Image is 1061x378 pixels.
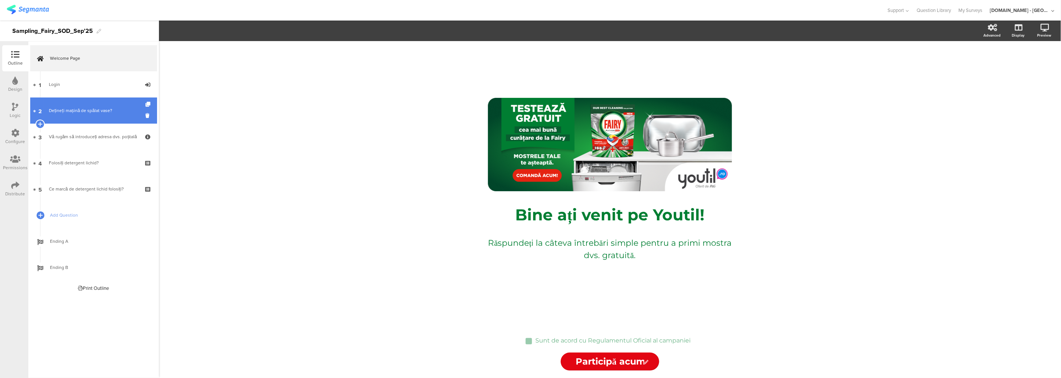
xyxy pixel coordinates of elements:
div: Sampling_Fairy_SOD_Sep'25 [12,25,93,37]
a: 1 Login [30,71,157,97]
div: Permissions [3,164,28,171]
a: 4 Folosiți detergent lichid? [30,150,157,176]
span: Ending A [50,238,145,245]
span: 4 [38,159,42,167]
a: 5 Ce marcă de detergent lichid folosiți? [30,176,157,202]
span: 2 [38,106,42,115]
a: Welcome Page [30,45,157,71]
a: 3 Vă rugăm să introduceți adresa dvs. poștală [30,124,157,150]
div: Vă rugăm să introduceți adresa dvs. poștală [49,133,138,140]
div: Distribute [6,190,25,197]
div: Login [49,81,138,88]
p: Răspundeți la câteva întrebări simple pentru a primi mostra dvs. gratuită. [479,237,741,261]
i: Duplicate [145,102,152,107]
div: Print Outline [78,285,109,292]
div: Configure [6,138,25,145]
a: Ending A [30,228,157,254]
div: [DOMAIN_NAME] - [GEOGRAPHIC_DATA] [990,7,1049,14]
div: Ce marcă de detergent lichid folosiți? [49,185,138,193]
span: Support [888,7,904,14]
div: Dețineți mașină de spălat vase? [49,107,138,114]
p: Bine ați venit pe Youtil! [472,205,748,224]
p: Sunt de acord cu Regulamentul Oficial al campaniei [536,337,691,344]
a: 2 Dețineți mașină de spălat vase? [30,97,157,124]
div: Logic [10,112,21,119]
i: Delete [145,112,152,119]
div: Outline [8,60,23,66]
span: 3 [38,133,42,141]
div: Advanced [983,32,1001,38]
input: Start [561,353,659,371]
div: Display [1012,32,1024,38]
img: segmanta logo [7,5,49,14]
div: Preview [1037,32,1051,38]
span: Add Question [50,211,145,219]
a: Ending B [30,254,157,281]
span: Welcome Page [50,55,145,62]
div: Folosiți detergent lichid? [49,159,138,167]
div: Design [8,86,22,93]
span: 5 [38,185,42,193]
span: Ending B [50,264,145,271]
span: 1 [39,80,41,89]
